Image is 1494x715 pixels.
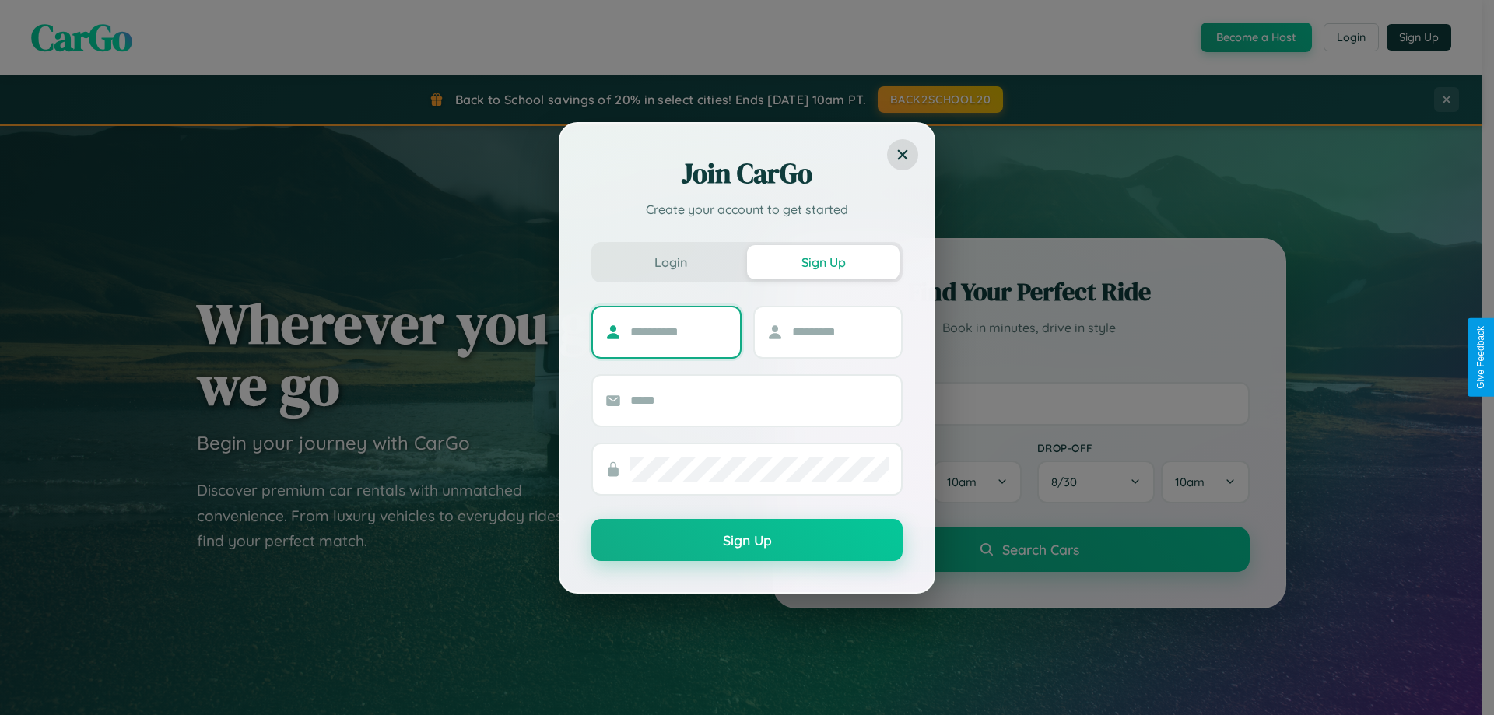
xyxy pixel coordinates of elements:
[591,200,903,219] p: Create your account to get started
[594,245,747,279] button: Login
[747,245,900,279] button: Sign Up
[591,155,903,192] h2: Join CarGo
[1475,326,1486,389] div: Give Feedback
[591,519,903,561] button: Sign Up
